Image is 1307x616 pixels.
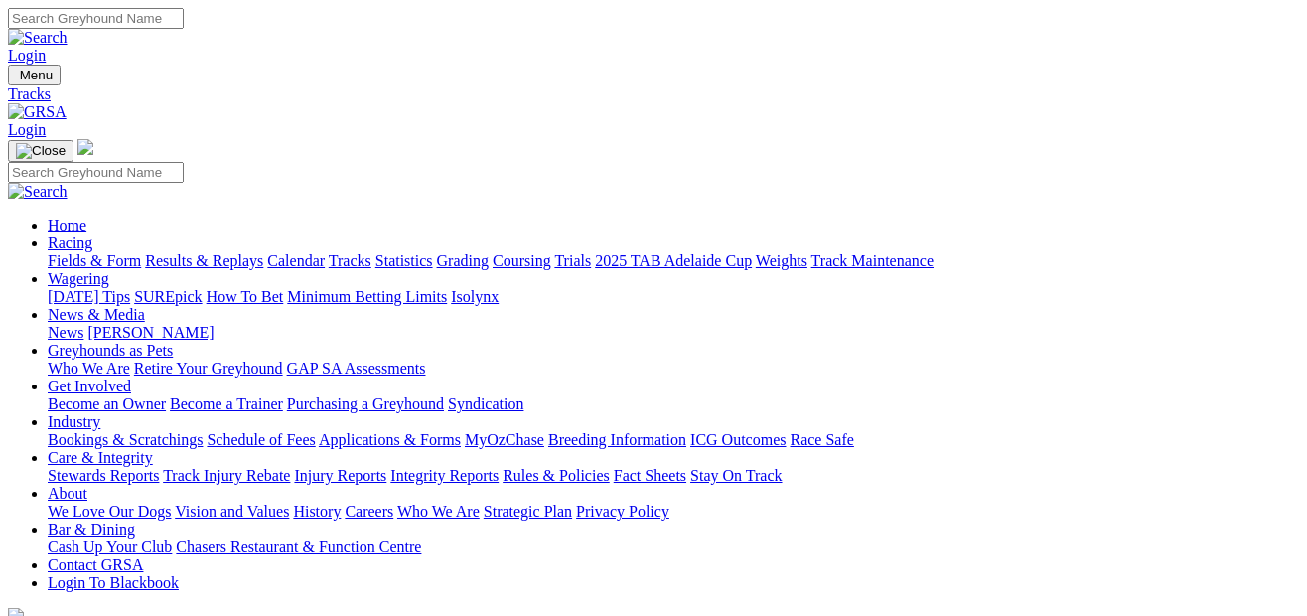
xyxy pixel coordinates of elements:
[48,324,83,341] a: News
[48,270,109,287] a: Wagering
[8,121,46,138] a: Login
[134,360,283,377] a: Retire Your Greyhound
[448,395,523,412] a: Syndication
[595,252,752,269] a: 2025 TAB Adelaide Cup
[48,431,1299,449] div: Industry
[48,413,100,430] a: Industry
[8,85,1299,103] a: Tracks
[48,324,1299,342] div: News & Media
[8,65,61,85] button: Toggle navigation
[48,539,1299,556] div: Bar & Dining
[48,342,173,359] a: Greyhounds as Pets
[390,467,499,484] a: Integrity Reports
[48,467,1299,485] div: Care & Integrity
[48,574,179,591] a: Login To Blackbook
[48,521,135,538] a: Bar & Dining
[8,162,184,183] input: Search
[287,360,426,377] a: GAP SA Assessments
[267,252,325,269] a: Calendar
[48,503,1299,521] div: About
[451,288,499,305] a: Isolynx
[16,143,66,159] img: Close
[48,288,1299,306] div: Wagering
[375,252,433,269] a: Statistics
[48,360,1299,378] div: Greyhounds as Pets
[175,503,289,520] a: Vision and Values
[176,539,421,555] a: Chasers Restaurant & Function Centre
[48,217,86,233] a: Home
[554,252,591,269] a: Trials
[465,431,544,448] a: MyOzChase
[503,467,610,484] a: Rules & Policies
[77,139,93,155] img: logo-grsa-white.png
[48,360,130,377] a: Who We Are
[8,29,68,47] img: Search
[287,395,444,412] a: Purchasing a Greyhound
[48,395,1299,413] div: Get Involved
[48,234,92,251] a: Racing
[48,503,171,520] a: We Love Our Dogs
[756,252,807,269] a: Weights
[170,395,283,412] a: Become a Trainer
[48,395,166,412] a: Become an Owner
[163,467,290,484] a: Track Injury Rebate
[48,449,153,466] a: Care & Integrity
[287,288,447,305] a: Minimum Betting Limits
[8,8,184,29] input: Search
[8,47,46,64] a: Login
[48,467,159,484] a: Stewards Reports
[397,503,480,520] a: Who We Are
[207,431,315,448] a: Schedule of Fees
[329,252,371,269] a: Tracks
[690,467,782,484] a: Stay On Track
[8,140,73,162] button: Toggle navigation
[293,503,341,520] a: History
[614,467,686,484] a: Fact Sheets
[134,288,202,305] a: SUREpick
[811,252,934,269] a: Track Maintenance
[8,183,68,201] img: Search
[548,431,686,448] a: Breeding Information
[48,306,145,323] a: News & Media
[145,252,263,269] a: Results & Replays
[48,539,172,555] a: Cash Up Your Club
[576,503,669,520] a: Privacy Policy
[319,431,461,448] a: Applications & Forms
[48,378,131,394] a: Get Involved
[437,252,489,269] a: Grading
[48,288,130,305] a: [DATE] Tips
[207,288,284,305] a: How To Bet
[48,252,141,269] a: Fields & Form
[48,485,87,502] a: About
[345,503,393,520] a: Careers
[48,252,1299,270] div: Racing
[690,431,786,448] a: ICG Outcomes
[87,324,214,341] a: [PERSON_NAME]
[20,68,53,82] span: Menu
[294,467,386,484] a: Injury Reports
[8,103,67,121] img: GRSA
[790,431,853,448] a: Race Safe
[484,503,572,520] a: Strategic Plan
[48,431,203,448] a: Bookings & Scratchings
[493,252,551,269] a: Coursing
[48,556,143,573] a: Contact GRSA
